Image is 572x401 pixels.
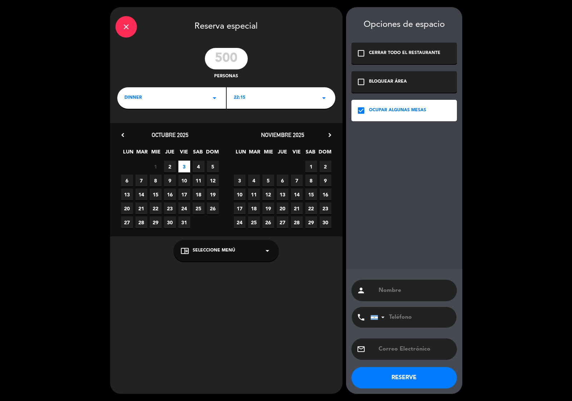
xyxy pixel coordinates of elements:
[121,175,133,186] span: 6
[262,175,274,186] span: 5
[152,131,188,138] span: octubre 2025
[248,216,260,228] span: 25
[277,202,289,214] span: 20
[164,189,176,200] span: 16
[277,216,289,228] span: 27
[320,202,331,214] span: 23
[124,94,142,102] span: dinner
[320,216,331,228] span: 30
[207,175,219,186] span: 12
[357,106,365,115] i: check_box
[164,216,176,228] span: 30
[263,246,272,255] i: arrow_drop_down
[351,367,457,388] button: RESERVE
[207,189,219,200] span: 19
[351,20,457,30] div: Opciones de espacio
[305,175,317,186] span: 8
[164,161,176,172] span: 2
[122,23,130,31] i: close
[178,161,190,172] span: 3
[291,175,303,186] span: 7
[357,345,365,353] i: email
[357,78,365,86] i: check_box_outline_blank
[291,216,303,228] span: 28
[291,202,303,214] span: 21
[262,202,274,214] span: 19
[277,189,289,200] span: 13
[135,189,147,200] span: 14
[135,202,147,214] span: 21
[150,216,162,228] span: 29
[210,94,219,102] i: arrow_drop_down
[277,175,289,186] span: 6
[369,78,407,85] div: BLOQUEAR ÁREA
[150,175,162,186] span: 8
[320,175,331,186] span: 9
[262,216,274,228] span: 26
[178,189,190,200] span: 17
[357,286,365,295] i: person
[378,285,452,295] input: Nombre
[164,175,176,186] span: 9
[305,161,317,172] span: 1
[248,175,260,186] span: 4
[193,202,204,214] span: 25
[357,49,365,58] i: check_box_outline_blank
[234,175,246,186] span: 3
[207,161,219,172] span: 5
[248,189,260,200] span: 11
[291,148,302,160] span: VIE
[178,175,190,186] span: 10
[110,7,342,44] div: Reserva especial
[249,148,261,160] span: MAR
[193,161,204,172] span: 4
[181,246,189,255] i: chrome_reader_mode
[150,148,162,160] span: MIE
[121,216,133,228] span: 27
[119,131,127,139] i: chevron_left
[150,189,162,200] span: 15
[234,202,246,214] span: 17
[178,202,190,214] span: 24
[164,148,176,160] span: JUE
[277,148,289,160] span: JUE
[121,202,133,214] span: 20
[135,216,147,228] span: 28
[235,148,247,160] span: LUN
[371,307,387,327] div: Argentina: +54
[121,189,133,200] span: 13
[369,107,426,114] div: OCUPAR ALGUNAS MESAS
[378,344,452,354] input: Correo Electrónico
[136,148,148,160] span: MAR
[320,161,331,172] span: 2
[178,148,190,160] span: VIE
[150,202,162,214] span: 22
[263,148,275,160] span: MIE
[320,94,328,102] i: arrow_drop_down
[291,189,303,200] span: 14
[305,189,317,200] span: 15
[164,202,176,214] span: 23
[357,313,365,322] i: phone
[122,148,134,160] span: LUN
[206,148,218,160] span: DOM
[370,307,449,328] input: Teléfono
[135,175,147,186] span: 7
[305,148,316,160] span: SAB
[234,94,245,102] span: 22:15
[369,50,440,57] div: CERRAR TODO EL RESTAURANTE
[305,202,317,214] span: 22
[214,73,238,80] span: personas
[150,161,162,172] span: 1
[207,202,219,214] span: 26
[193,247,235,254] span: Seleccione Menú
[193,175,204,186] span: 11
[248,202,260,214] span: 18
[178,216,190,228] span: 31
[326,131,334,139] i: chevron_right
[262,189,274,200] span: 12
[261,131,304,138] span: noviembre 2025
[320,189,331,200] span: 16
[305,216,317,228] span: 29
[234,189,246,200] span: 10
